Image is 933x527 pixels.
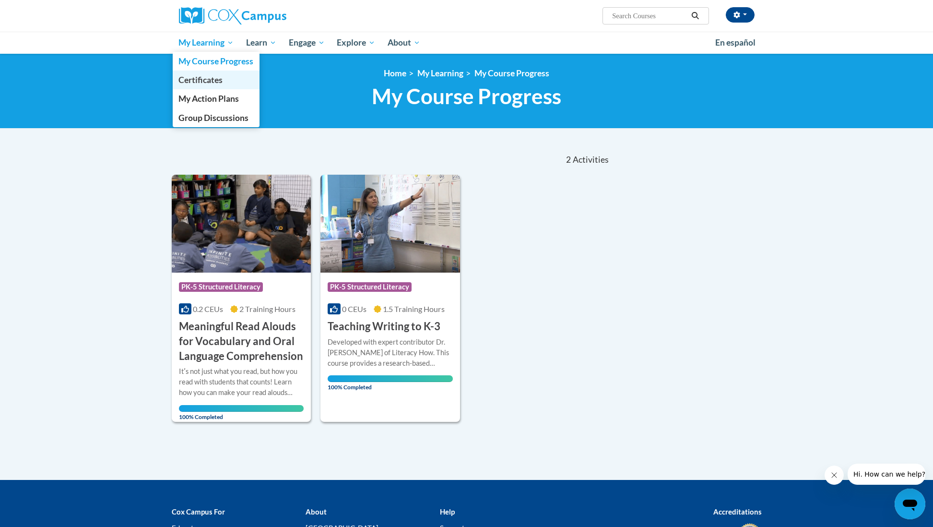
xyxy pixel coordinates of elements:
span: Engage [289,37,325,48]
span: Learn [246,37,276,48]
iframe: Message from company [848,464,925,485]
a: Course LogoPK-5 Structured Literacy0 CEUs1.5 Training Hours Teaching Writing to K-3Developed with... [320,175,460,422]
div: Your progress [179,405,304,412]
a: About [381,32,426,54]
b: About [306,507,327,516]
img: Course Logo [172,175,311,273]
b: Cox Campus For [172,507,225,516]
span: My Learning [178,37,234,48]
span: 0.2 CEUs [193,304,223,313]
button: Search [688,10,702,22]
h3: Meaningful Read Alouds for Vocabulary and Oral Language Comprehension [179,319,304,363]
span: Certificates [178,75,223,85]
a: Certificates [173,71,260,89]
a: Course LogoPK-5 Structured Literacy0.2 CEUs2 Training Hours Meaningful Read Alouds for Vocabulary... [172,175,311,422]
a: Group Discussions [173,108,260,127]
a: Engage [283,32,331,54]
span: 0 CEUs [342,304,366,313]
span: Activities [573,155,609,165]
input: Search Courses [611,10,688,22]
span: 2 [566,155,571,165]
img: Course Logo [320,175,460,273]
a: My Learning [173,32,240,54]
img: Cox Campus [179,7,286,24]
a: Home [384,68,406,78]
a: My Course Progress [173,52,260,71]
iframe: Close message [825,466,844,485]
a: Explore [331,32,381,54]
span: Group Discussions [178,113,248,123]
div: Itʹs not just what you read, but how you read with students that counts! Learn how you can make y... [179,366,304,398]
span: My Action Plans [178,94,239,104]
span: PK-5 Structured Literacy [328,282,412,292]
span: 1.5 Training Hours [383,304,445,313]
div: Developed with expert contributor Dr. [PERSON_NAME] of Literacy How. This course provides a resea... [328,337,453,369]
iframe: Button to launch messaging window [895,489,925,519]
a: My Learning [417,68,463,78]
span: Explore [337,37,375,48]
a: En español [709,33,762,53]
span: PK-5 Structured Literacy [179,282,263,292]
span: 100% Completed [328,375,453,391]
b: Help [440,507,455,516]
a: Cox Campus [179,7,361,24]
a: My Action Plans [173,89,260,108]
button: Account Settings [726,7,755,23]
h3: Teaching Writing to K-3 [328,319,440,334]
span: 100% Completed [179,405,304,420]
span: 2 Training Hours [239,304,295,313]
div: Main menu [165,32,769,54]
span: About [388,37,420,48]
span: En español [715,37,756,48]
div: Your progress [328,375,453,382]
a: Learn [240,32,283,54]
a: My Course Progress [474,68,549,78]
b: Accreditations [713,507,762,516]
span: My Course Progress [178,56,253,66]
span: My Course Progress [372,84,561,109]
